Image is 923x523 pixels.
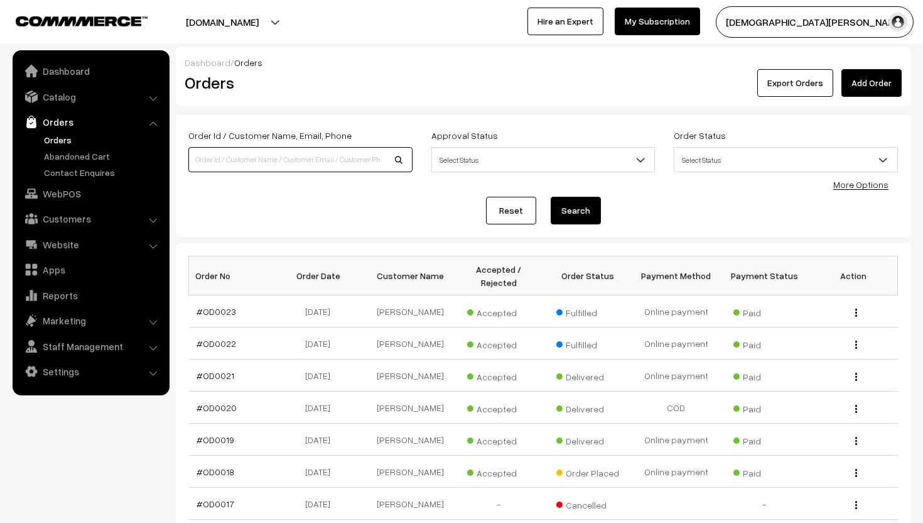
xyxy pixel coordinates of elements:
[16,111,165,133] a: Orders
[733,431,796,448] span: Paid
[855,373,857,381] img: Menu
[556,431,619,448] span: Delivered
[142,6,303,38] button: [DOMAIN_NAME]
[188,147,413,172] input: Order Id / Customer Name / Customer Email / Customer Phone
[556,399,619,416] span: Delivered
[16,13,126,28] a: COMMMERCE
[16,360,165,383] a: Settings
[833,179,888,190] a: More Options
[733,303,796,319] span: Paid
[197,370,234,381] a: #OD0021
[855,469,857,477] img: Menu
[16,284,165,307] a: Reports
[556,303,619,319] span: Fulfilled
[41,150,165,163] a: Abandoned Cart
[431,147,656,172] span: Select Status
[366,392,455,424] td: [PERSON_NAME]
[188,129,352,142] label: Order Id / Customer Name, Email, Phone
[632,392,720,424] td: COD
[486,197,536,224] a: Reset
[674,149,897,171] span: Select Status
[189,256,278,295] th: Order No
[543,256,632,295] th: Order Status
[366,424,455,456] td: [PERSON_NAME]
[556,367,619,383] span: Delivered
[197,402,237,413] a: #OD0020
[431,129,498,142] label: Approval Status
[551,197,601,224] button: Search
[41,133,165,146] a: Orders
[278,488,366,520] td: [DATE]
[366,456,455,488] td: [PERSON_NAME]
[278,295,366,328] td: [DATE]
[632,256,720,295] th: Payment Method
[855,437,857,445] img: Menu
[366,295,455,328] td: [PERSON_NAME]
[16,335,165,358] a: Staff Management
[197,434,234,445] a: #OD0019
[197,338,236,349] a: #OD0022
[556,335,619,351] span: Fulfilled
[366,256,455,295] th: Customer Name
[809,256,897,295] th: Action
[467,335,530,351] span: Accepted
[278,456,366,488] td: [DATE]
[716,6,914,38] button: [DEMOGRAPHIC_DATA][PERSON_NAME]
[234,57,262,68] span: Orders
[185,57,230,68] a: Dashboard
[467,399,530,416] span: Accepted
[16,182,165,205] a: WebPOS
[720,488,809,520] td: -
[16,309,165,332] a: Marketing
[366,488,455,520] td: [PERSON_NAME]
[757,69,833,97] button: Export Orders
[467,431,530,448] span: Accepted
[278,424,366,456] td: [DATE]
[197,306,236,317] a: #OD0023
[278,256,366,295] th: Order Date
[615,8,700,35] a: My Subscription
[632,295,720,328] td: Online payment
[366,328,455,360] td: [PERSON_NAME]
[278,360,366,392] td: [DATE]
[556,495,619,512] span: Cancelled
[855,341,857,349] img: Menu
[841,69,902,97] a: Add Order
[467,463,530,480] span: Accepted
[888,13,907,31] img: user
[527,8,603,35] a: Hire an Expert
[720,256,809,295] th: Payment Status
[467,367,530,383] span: Accepted
[855,501,857,509] img: Menu
[733,367,796,383] span: Paid
[185,73,411,92] h2: Orders
[556,463,619,480] span: Order Placed
[185,56,902,69] div: /
[278,328,366,360] td: [DATE]
[632,424,720,456] td: Online payment
[467,303,530,319] span: Accepted
[855,309,857,317] img: Menu
[197,498,234,509] a: #OD0017
[432,149,655,171] span: Select Status
[366,360,455,392] td: [PERSON_NAME]
[16,258,165,281] a: Apps
[733,335,796,351] span: Paid
[733,399,796,416] span: Paid
[16,207,165,230] a: Customers
[674,129,726,142] label: Order Status
[674,147,898,172] span: Select Status
[455,256,543,295] th: Accepted / Rejected
[16,85,165,108] a: Catalog
[455,488,543,520] td: -
[16,233,165,256] a: Website
[41,166,165,179] a: Contact Enquires
[197,466,234,477] a: #OD0018
[278,392,366,424] td: [DATE]
[632,456,720,488] td: Online payment
[632,328,720,360] td: Online payment
[16,60,165,82] a: Dashboard
[16,16,148,26] img: COMMMERCE
[733,463,796,480] span: Paid
[632,360,720,392] td: Online payment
